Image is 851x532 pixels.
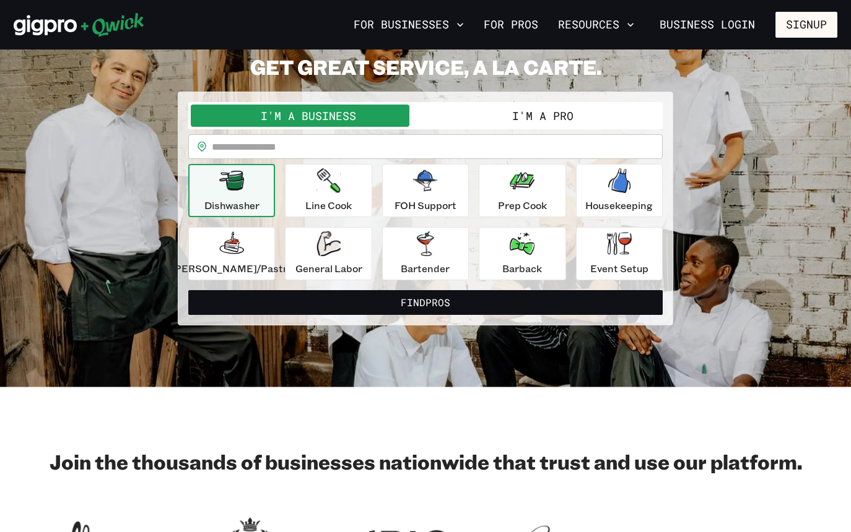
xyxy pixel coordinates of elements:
[285,227,372,280] button: General Labor
[382,227,469,280] button: Bartender
[479,164,565,217] button: Prep Cook
[188,227,275,280] button: [PERSON_NAME]/Pastry
[295,261,362,276] p: General Labor
[576,227,663,280] button: Event Setup
[395,198,456,213] p: FOH Support
[479,14,543,35] a: For Pros
[204,198,260,213] p: Dishwasher
[553,14,639,35] button: Resources
[502,261,542,276] p: Barback
[191,105,425,127] button: I'm a Business
[401,261,450,276] p: Bartender
[590,261,648,276] p: Event Setup
[498,198,547,213] p: Prep Cook
[285,164,372,217] button: Line Cook
[188,290,663,315] button: FindPros
[188,164,275,217] button: Dishwasher
[14,449,837,474] h2: Join the thousands of businesses nationwide that trust and use our platform.
[425,105,660,127] button: I'm a Pro
[305,198,352,213] p: Line Cook
[178,54,673,79] h2: GET GREAT SERVICE, A LA CARTE.
[479,227,565,280] button: Barback
[649,12,766,38] a: Business Login
[171,261,292,276] p: [PERSON_NAME]/Pastry
[576,164,663,217] button: Housekeeping
[585,198,653,213] p: Housekeeping
[775,12,837,38] button: Signup
[349,14,469,35] button: For Businesses
[382,164,469,217] button: FOH Support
